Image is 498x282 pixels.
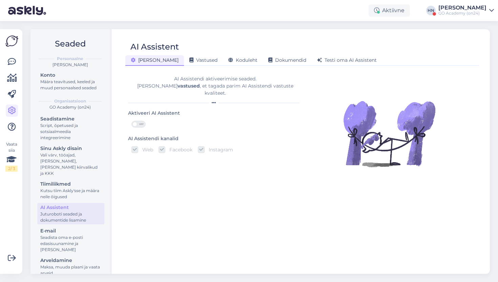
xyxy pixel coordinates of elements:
div: GO Academy (on24) [438,11,486,16]
div: Vaata siia [5,141,18,172]
label: Instagram [205,146,233,153]
img: Illustration [342,86,437,181]
div: Konto [40,72,101,79]
div: Juturoboti seaded ja dokumentide lisamine [40,211,101,223]
div: Seadistamine [40,115,101,123]
a: SeadistamineScript, õpetused ja sotsiaalmeedia integreerimine [37,114,104,142]
span: Vastused [189,57,217,63]
a: Sinu Askly disainVali värv, tööajad, [PERSON_NAME], [PERSON_NAME] kiirvalikud ja KKK [37,144,104,177]
span: [PERSON_NAME] [131,57,179,63]
span: Dokumendid [268,57,306,63]
a: E-mailSeadista oma e-posti edasisuunamine ja [PERSON_NAME] [37,226,104,254]
a: [PERSON_NAME]GO Academy (on24) [438,5,494,16]
span: Koduleht [228,57,257,63]
div: AI Assistendi kanalid [128,135,179,143]
div: Script, õpetused ja sotsiaalmeedia integreerimine [40,123,101,141]
img: Askly Logo [5,35,18,48]
div: E-mail [40,227,101,234]
div: Kutsu tiim Askly'sse ja määra neile õigused [40,188,101,200]
div: Tiimiliikmed [40,181,101,188]
a: ArveldamineMaksa, muuda plaani ja vaata arveid [37,256,104,277]
label: Facebook [165,146,192,153]
h2: Seaded [36,37,104,50]
a: KontoMäära teavitused, keeled ja muud personaalsed seaded [37,71,104,92]
div: [PERSON_NAME] [438,5,486,11]
div: 2 / 3 [5,166,18,172]
b: vastused [178,83,200,89]
div: Sinu Askly disain [40,145,101,152]
div: AI Assistendi aktiveerimise seaded. [PERSON_NAME] , et tagada parim AI Assistendi vastuste kvalit... [128,75,302,97]
a: AI AssistentJuturoboti seaded ja dokumentide lisamine [37,203,104,224]
span: Testi oma AI Assistent [317,57,377,63]
label: Web [138,146,153,153]
div: AI Assistent [130,40,179,53]
div: Määra teavitused, keeled ja muud personaalsed seaded [40,79,101,91]
a: TiimiliikmedKutsu tiim Askly'sse ja määra neile õigused [37,180,104,201]
div: Arveldamine [40,257,101,264]
div: Vali värv, tööajad, [PERSON_NAME], [PERSON_NAME] kiirvalikud ja KKK [40,152,101,176]
b: Organisatsioon [54,98,86,104]
div: Maksa, muuda plaani ja vaata arveid [40,264,101,276]
div: [PERSON_NAME] [36,62,104,68]
div: Aktiivne [369,4,410,17]
span: OFF [137,121,145,127]
div: AI Assistent [40,204,101,211]
div: Seadista oma e-posti edasisuunamine ja [PERSON_NAME] [40,234,101,253]
div: Aktiveeri AI Assistent [128,110,180,117]
div: HN [426,6,436,15]
div: GO Academy (on24) [36,104,104,110]
b: Personaalne [57,56,83,62]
